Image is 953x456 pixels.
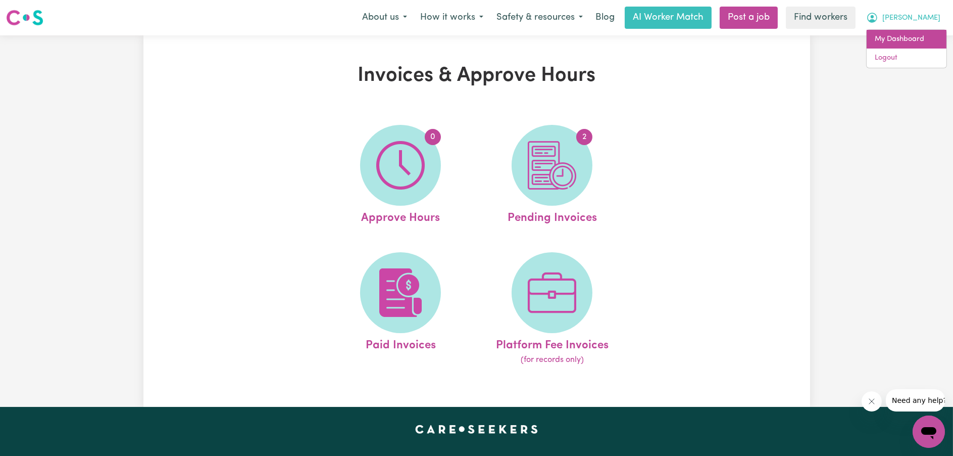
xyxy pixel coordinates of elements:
[261,64,693,88] h1: Invoices & Approve Hours
[508,206,597,227] span: Pending Invoices
[479,125,625,227] a: Pending Invoices
[425,129,441,145] span: 0
[328,125,473,227] a: Approve Hours
[867,49,946,68] a: Logout
[6,9,43,27] img: Careseekers logo
[866,29,947,68] div: My Account
[625,7,712,29] a: AI Worker Match
[860,7,947,28] button: My Account
[6,6,43,29] a: Careseekers logo
[366,333,436,354] span: Paid Invoices
[786,7,856,29] a: Find workers
[415,425,538,433] a: Careseekers home page
[361,206,440,227] span: Approve Hours
[6,7,61,15] span: Need any help?
[479,252,625,367] a: Platform Fee Invoices(for records only)
[862,391,882,412] iframe: Close message
[414,7,490,28] button: How it works
[490,7,589,28] button: Safety & resources
[720,7,778,29] a: Post a job
[496,333,609,354] span: Platform Fee Invoices
[867,30,946,49] a: My Dashboard
[913,416,945,448] iframe: Button to launch messaging window
[589,7,621,29] a: Blog
[886,389,945,412] iframe: Message from company
[328,252,473,367] a: Paid Invoices
[576,129,592,145] span: 2
[356,7,414,28] button: About us
[882,13,940,24] span: [PERSON_NAME]
[521,354,584,366] span: (for records only)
